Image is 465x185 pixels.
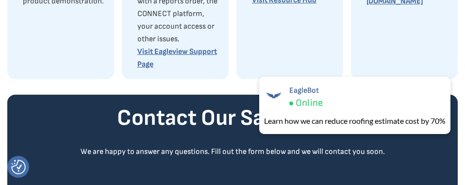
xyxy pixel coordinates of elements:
img: Revisit consent button [11,160,26,174]
strong: Contact Our Sales Team [117,105,349,132]
a: Visit Eagleview Support Page [137,47,217,69]
img: EagleBot [264,86,283,105]
div: We are happy to answer any questions. Fill out the form below and we will contact you soon. [81,147,385,157]
button: Consent Preferences [11,160,26,174]
span: Online [296,97,323,109]
span: EagleBot [289,86,323,95]
div: Learn how we can reduce roofing estimate cost by 70% [264,115,446,127]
